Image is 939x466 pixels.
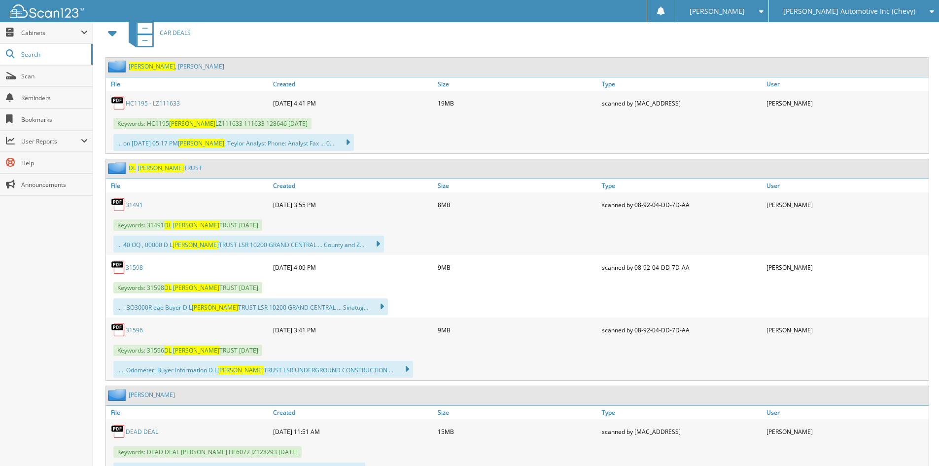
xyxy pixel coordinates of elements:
a: DL [PERSON_NAME]TRUST [129,164,202,172]
a: Type [599,179,764,192]
span: DL [129,164,136,172]
div: [PERSON_NAME] [764,257,929,277]
a: DEAD DEAL [126,428,158,436]
div: ... : BO3000R eae Buyer D L TRUST LSR 10200 GRAND CENTRAL ... Sinatug... [113,298,388,315]
span: Bookmarks [21,115,88,124]
a: File [106,406,271,419]
img: PDF.png [111,260,126,275]
img: folder2.png [108,389,129,401]
div: scanned by [MAC_ADDRESS] [599,93,764,113]
img: PDF.png [111,323,126,337]
div: 19MB [435,93,600,113]
iframe: Chat Widget [890,419,939,466]
a: Created [271,77,435,91]
div: [DATE] 4:09 PM [271,257,435,277]
span: Help [21,159,88,167]
span: Cabinets [21,29,81,37]
a: Size [435,179,600,192]
a: Created [271,406,435,419]
span: [PERSON_NAME] Automotive Inc (Chevy) [783,8,915,14]
a: Size [435,77,600,91]
div: ..... Odometer: Buyer Information D L TRUST LSR UNDERGROUND CONSTRUCTION ... [113,361,413,378]
a: File [106,77,271,91]
span: User Reports [21,137,81,145]
span: Keywords: DEAD DEAL [PERSON_NAME] HF6072 JZ128293 [DATE] [113,446,302,458]
span: DL [164,221,172,229]
a: [PERSON_NAME] [129,391,175,399]
span: [PERSON_NAME] [217,366,264,374]
a: File [106,179,271,192]
div: 9MB [435,257,600,277]
img: PDF.png [111,96,126,110]
span: [PERSON_NAME] [173,221,219,229]
span: [PERSON_NAME] [192,303,238,312]
span: Scan [21,72,88,80]
span: [PERSON_NAME] [173,241,219,249]
span: [PERSON_NAME] [173,346,219,355]
span: [PERSON_NAME] [178,139,224,147]
span: Announcements [21,180,88,189]
a: [PERSON_NAME], [PERSON_NAME] [129,62,224,71]
div: [PERSON_NAME] [764,195,929,215]
span: DL [164,346,172,355]
a: Created [271,179,435,192]
div: [PERSON_NAME] [764,422,929,441]
a: Size [435,406,600,419]
span: Reminders [21,94,88,102]
div: scanned by 08-92-04-DD-7D-AA [599,195,764,215]
a: User [764,406,929,419]
span: [PERSON_NAME] [138,164,184,172]
a: 31491 [126,201,143,209]
div: scanned by 08-92-04-DD-7D-AA [599,320,764,340]
div: [PERSON_NAME] [764,93,929,113]
img: PDF.png [111,197,126,212]
a: User [764,77,929,91]
div: [DATE] 3:41 PM [271,320,435,340]
span: Keywords: 31598 TRUST [DATE] [113,282,262,293]
a: HC1195 - LZ111633 [126,99,180,108]
span: Keywords: 31491 TRUST [DATE] [113,219,262,231]
div: ... on [DATE] 05:17 PM , Teylor Analyst Phone: Analyst Fax ... 0... [113,134,354,151]
span: Keywords: HC1195 LZ111633 111633 128646 [DATE] [113,118,312,129]
div: 8MB [435,195,600,215]
span: [PERSON_NAME] [690,8,745,14]
a: 31598 [126,263,143,272]
div: [DATE] 3:55 PM [271,195,435,215]
div: 15MB [435,422,600,441]
span: [PERSON_NAME] [173,284,219,292]
span: DL [164,284,172,292]
div: scanned by 08-92-04-DD-7D-AA [599,257,764,277]
div: [DATE] 11:51 AM [271,422,435,441]
div: [DATE] 4:41 PM [271,93,435,113]
a: 31596 [126,326,143,334]
div: ... 40 OQ , 00000 D L TRUST LSR 10200 GRAND CENTRAL ... County and Z... [113,236,384,252]
a: CAR DEALS [123,13,191,52]
span: [PERSON_NAME] [129,62,175,71]
div: [PERSON_NAME] [764,320,929,340]
img: PDF.png [111,424,126,439]
div: 9MB [435,320,600,340]
img: folder2.png [108,60,129,72]
span: [PERSON_NAME] [169,119,215,128]
a: Type [599,406,764,419]
img: folder2.png [108,162,129,174]
a: Type [599,77,764,91]
div: scanned by [MAC_ADDRESS] [599,422,764,441]
a: User [764,179,929,192]
img: scan123-logo-white.svg [10,4,84,18]
span: Keywords: 31596 TRUST [DATE] [113,345,262,356]
span: CAR DEALS [160,29,191,37]
span: Search [21,50,86,59]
